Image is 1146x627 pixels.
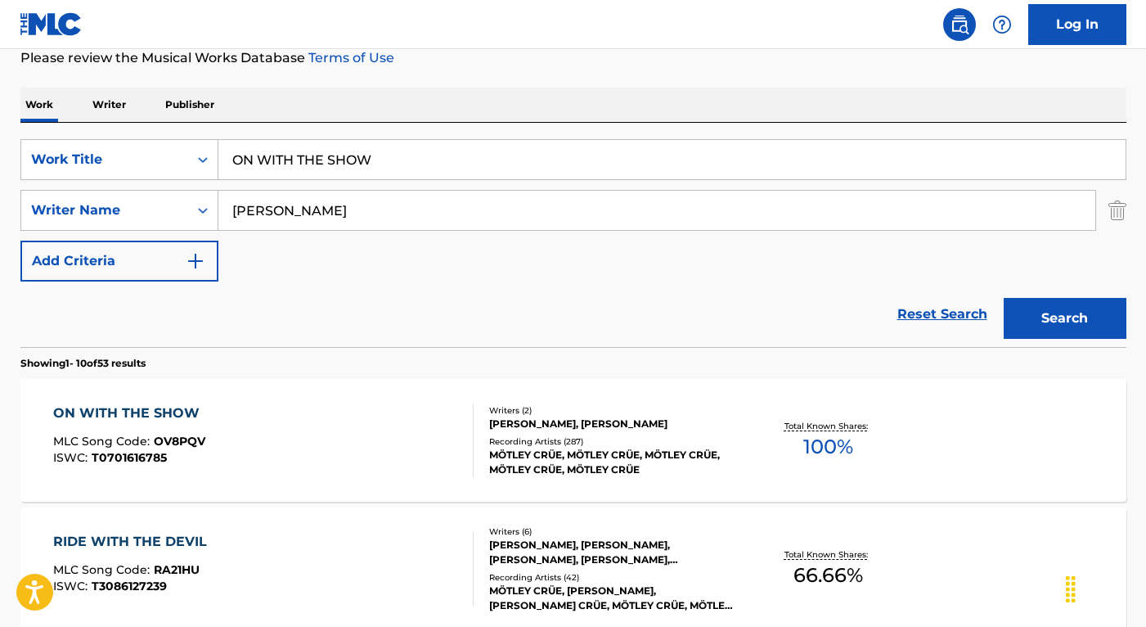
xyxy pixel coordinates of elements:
iframe: Chat Widget [1064,548,1146,627]
img: Delete Criterion [1108,190,1126,231]
span: 100 % [803,432,853,462]
p: Writer [88,88,131,122]
p: Please review the Musical Works Database [20,48,1126,68]
span: 66.66 % [793,561,863,590]
a: ON WITH THE SHOWMLC Song Code:OV8PQVISWC:T0701616785Writers (2)[PERSON_NAME], [PERSON_NAME]Record... [20,379,1126,502]
div: Drag [1058,565,1084,614]
div: [PERSON_NAME], [PERSON_NAME] [489,417,736,431]
a: Terms of Use [305,50,394,65]
div: [PERSON_NAME], [PERSON_NAME], [PERSON_NAME], [PERSON_NAME], [PERSON_NAME], [PERSON_NAME] [489,538,736,567]
div: Writers ( 6 ) [489,526,736,538]
img: 9d2ae6d4665cec9f34b9.svg [186,251,205,271]
form: Search Form [20,139,1126,347]
button: Add Criteria [20,241,218,282]
span: T3086127239 [92,579,167,593]
p: Work [20,88,58,122]
img: search [950,15,969,34]
a: Public Search [943,8,976,41]
span: RA21HU [154,562,200,577]
div: MÖTLEY CRÜE, [PERSON_NAME], [PERSON_NAME] CRÜE, MÖTLEY CRÜE, MÖTLEY CRÜE, MÖTLEY CRÜE [489,584,736,613]
span: MLC Song Code : [53,562,154,577]
span: OV8PQV [154,434,205,449]
img: MLC Logo [20,12,83,36]
div: ON WITH THE SHOW [53,404,208,423]
img: help [992,15,1012,34]
div: Recording Artists ( 42 ) [489,571,736,584]
p: Showing 1 - 10 of 53 results [20,356,146,371]
span: MLC Song Code : [53,434,154,449]
a: Reset Search [889,296,995,332]
span: ISWC : [53,579,92,593]
div: MÖTLEY CRÜE, MÖTLEY CRÜE, MÖTLEY CRÜE, MÖTLEY CRÜE, MÖTLEY CRÜE [489,448,736,477]
div: Recording Artists ( 287 ) [489,435,736,448]
div: RIDE WITH THE DEVIL [53,532,215,552]
button: Search [1004,298,1126,339]
div: Writers ( 2 ) [489,404,736,417]
p: Total Known Shares: [784,548,872,561]
div: Help [986,8,1018,41]
div: Work Title [31,150,178,169]
div: Writer Name [31,201,178,220]
span: T0701616785 [92,450,167,465]
span: ISWC : [53,450,92,465]
a: Log In [1028,4,1126,45]
p: Total Known Shares: [784,420,872,432]
p: Publisher [160,88,219,122]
